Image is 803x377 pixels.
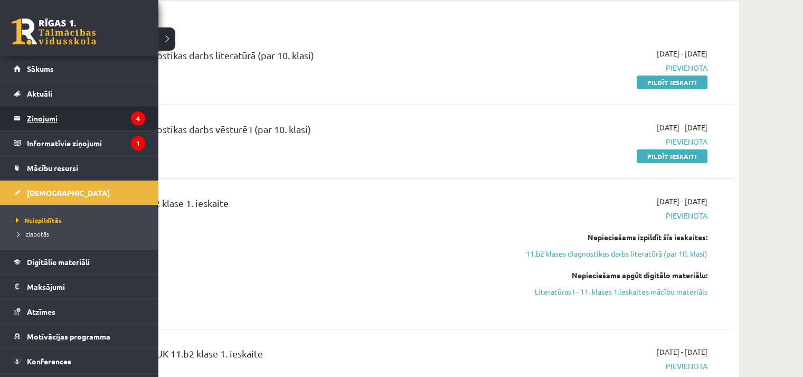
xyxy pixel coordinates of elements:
[12,18,96,45] a: Rīgas 1. Tālmācības vidusskola
[14,349,145,373] a: Konferences
[27,257,90,267] span: Digitālie materiāli
[657,346,707,357] span: [DATE] - [DATE]
[131,111,145,126] i: 4
[79,122,493,142] div: 11.b2 klases diagnostikas darbs vēsturē I (par 10. klasi)
[79,48,493,68] div: 11.b2 klases diagnostikas darbs literatūrā (par 10. klasi)
[27,275,145,299] legend: Maksājumi
[27,106,145,130] legend: Ziņojumi
[13,230,49,238] span: Izlabotās
[79,346,493,366] div: Sociālās zinātnes I JK 11.b2 klase 1. ieskaite
[657,196,707,207] span: [DATE] - [DATE]
[27,89,52,98] span: Aktuāli
[14,56,145,81] a: Sākums
[14,181,145,205] a: [DEMOGRAPHIC_DATA]
[14,275,145,299] a: Maksājumi
[508,286,707,297] a: Literatūras I - 11. klases 1.ieskaites mācību materiāls
[27,64,54,73] span: Sākums
[657,48,707,59] span: [DATE] - [DATE]
[14,299,145,324] a: Atzīmes
[508,361,707,372] span: Pievienota
[508,248,707,259] a: 11.b2 klases diagnostikas darbs literatūrā (par 10. klasi)
[13,215,148,225] a: Neizpildītās
[637,76,707,89] a: Pildīt ieskaiti
[637,149,707,163] a: Pildīt ieskaiti
[13,216,62,224] span: Neizpildītās
[508,210,707,221] span: Pievienota
[508,62,707,73] span: Pievienota
[14,250,145,274] a: Digitālie materiāli
[27,163,78,173] span: Mācību resursi
[27,131,145,155] legend: Informatīvie ziņojumi
[27,332,110,341] span: Motivācijas programma
[14,131,145,155] a: Informatīvie ziņojumi1
[14,324,145,348] a: Motivācijas programma
[508,136,707,147] span: Pievienota
[27,307,55,316] span: Atzīmes
[14,156,145,180] a: Mācību resursi
[131,136,145,150] i: 1
[79,196,493,215] div: Literatūra JK 11.b2 klase 1. ieskaite
[27,356,71,366] span: Konferences
[508,270,707,281] div: Nepieciešams apgūt digitālo materiālu:
[13,229,148,239] a: Izlabotās
[27,188,110,197] span: [DEMOGRAPHIC_DATA]
[657,122,707,133] span: [DATE] - [DATE]
[508,232,707,243] div: Nepieciešams izpildīt šīs ieskaites:
[14,106,145,130] a: Ziņojumi4
[14,81,145,106] a: Aktuāli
